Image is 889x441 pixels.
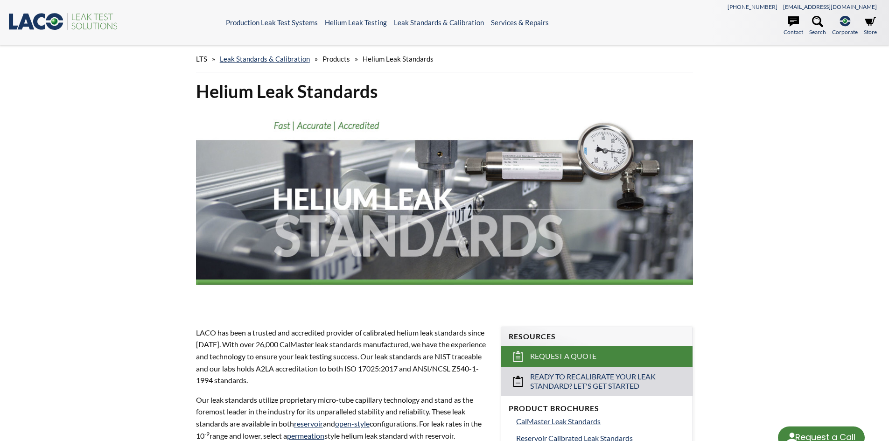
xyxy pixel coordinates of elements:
[287,431,324,440] a: permeation
[220,55,310,63] a: Leak Standards & Calibration
[196,327,490,386] p: LACO has been a trusted and accredited provider of calibrated helium leak standards since [DATE]....
[530,351,596,361] span: Request a Quote
[832,28,858,36] span: Corporate
[196,110,693,309] img: Helium Leak Standards header
[783,3,877,10] a: [EMAIL_ADDRESS][DOMAIN_NAME]
[294,419,323,428] a: reservoir
[196,46,693,72] div: » » »
[516,415,685,427] a: CalMaster Leak Standards
[322,55,350,63] span: Products
[516,417,601,426] span: CalMaster Leak Standards
[204,430,210,437] sup: -9
[809,16,826,36] a: Search
[501,346,693,367] a: Request a Quote
[325,18,387,27] a: Helium Leak Testing
[864,16,877,36] a: Store
[530,372,665,392] span: Ready to Recalibrate Your Leak Standard? Let's Get Started
[501,367,693,396] a: Ready to Recalibrate Your Leak Standard? Let's Get Started
[196,80,693,103] h1: Helium Leak Standards
[784,16,803,36] a: Contact
[196,55,207,63] span: LTS
[394,18,484,27] a: Leak Standards & Calibration
[226,18,318,27] a: Production Leak Test Systems
[491,18,549,27] a: Services & Repairs
[363,55,434,63] span: Helium Leak Standards
[335,419,370,428] a: open-style
[728,3,777,10] a: [PHONE_NUMBER]
[509,332,685,342] h4: Resources
[509,404,685,413] h4: Product Brochures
